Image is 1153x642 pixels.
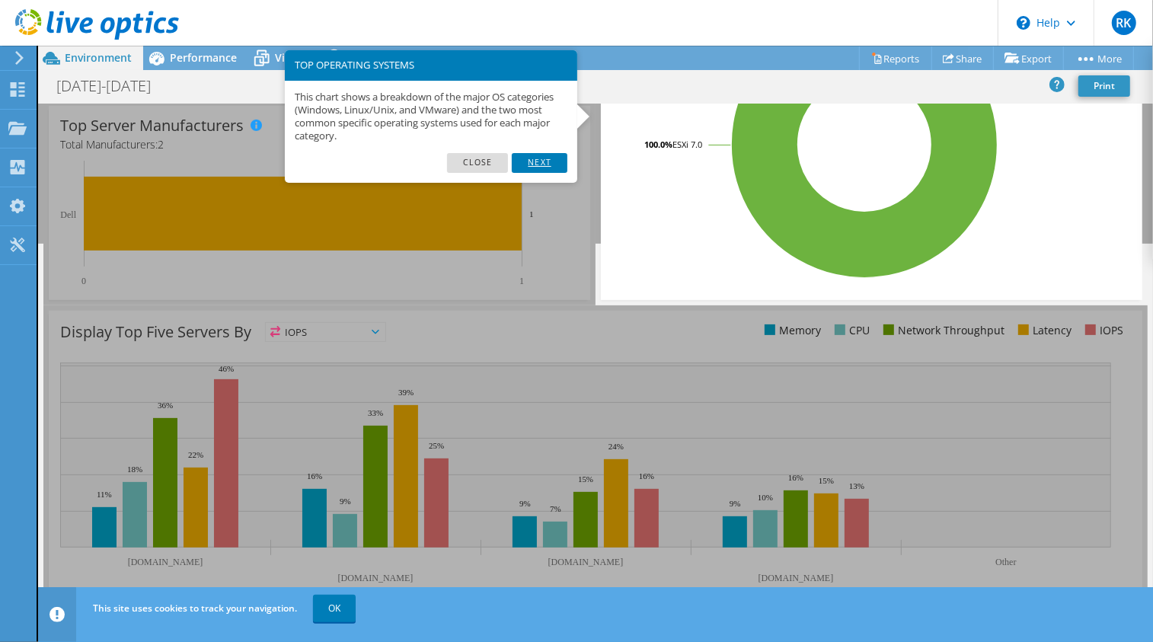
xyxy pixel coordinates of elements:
a: Export [993,46,1064,70]
span: This site uses cookies to track your navigation. [93,602,297,615]
h3: TOP OPERATING SYSTEMS [295,60,567,70]
a: Next [512,153,567,173]
p: This chart shows a breakdown of the major OS categories (Windows, Linux/Unix, and VMware) and the... [295,91,567,143]
span: RK [1112,11,1136,35]
span: IOPS [266,323,385,341]
span: Virtual [275,50,310,65]
a: More [1063,46,1134,70]
h1: [DATE]-[DATE] [50,78,174,94]
a: Close [447,153,509,173]
a: Reports [859,46,932,70]
a: Print [1078,75,1130,97]
span: Environment [65,50,132,65]
span: Performance [170,50,237,65]
a: Share [931,46,994,70]
svg: \n [1017,16,1030,30]
a: OK [313,595,356,622]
